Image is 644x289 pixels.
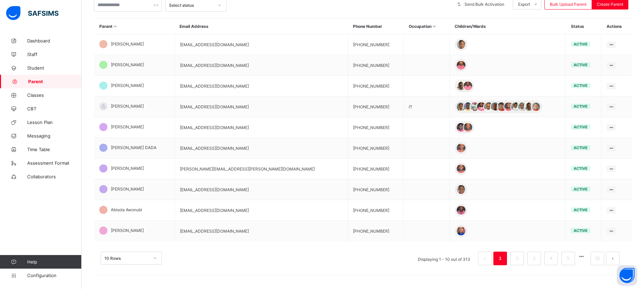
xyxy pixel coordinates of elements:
td: IT [404,96,450,117]
span: active [574,83,588,88]
td: [EMAIL_ADDRESS][DOMAIN_NAME] [174,221,348,241]
th: Parent [94,19,175,34]
td: [EMAIL_ADDRESS][DOMAIN_NAME] [174,96,348,117]
span: Classes [27,92,82,98]
li: 上一页 [478,252,492,265]
li: 1 [493,252,507,265]
a: 5 [565,254,571,263]
span: [PERSON_NAME] [111,41,144,47]
th: Email Address [174,19,348,34]
td: [PHONE_NUMBER] [348,179,404,200]
td: [EMAIL_ADDRESS][DOMAIN_NAME] [174,55,348,76]
span: active [574,207,588,212]
td: [EMAIL_ADDRESS][DOMAIN_NAME] [174,117,348,138]
td: [PHONE_NUMBER] [348,34,404,55]
span: active [574,187,588,192]
span: [PERSON_NAME] [111,186,144,192]
th: Children/Wards [450,19,566,34]
td: [EMAIL_ADDRESS][DOMAIN_NAME] [174,179,348,200]
th: Occupation [404,19,450,34]
a: 1 [497,254,503,263]
span: active [574,104,588,109]
a: 4 [548,254,554,263]
span: [PERSON_NAME] DADA [111,145,156,150]
span: Help [27,259,81,265]
td: [PHONE_NUMBER] [348,76,404,96]
span: Create Parent [597,2,623,7]
th: Phone Number [348,19,404,34]
li: 2 [510,252,524,265]
span: Abisola Awonubi [111,207,142,212]
span: Configuration [27,273,81,278]
a: 32 [593,254,602,263]
span: [PERSON_NAME] [111,104,144,109]
th: Actions [601,19,632,34]
a: 3 [531,254,537,263]
td: [PHONE_NUMBER] [348,117,404,138]
div: Select status [169,3,214,8]
div: 10 Rows [104,256,149,261]
i: Sort in Descending Order [113,24,118,29]
li: Displaying 1 - 10 out of 313 [413,252,475,265]
span: [PERSON_NAME] [111,228,144,233]
span: active [574,228,588,233]
span: Parent [28,79,82,84]
td: [EMAIL_ADDRESS][DOMAIN_NAME] [174,34,348,55]
td: [PHONE_NUMBER] [348,96,404,117]
li: 5 [561,252,575,265]
span: active [574,166,588,171]
span: active [574,125,588,129]
span: Lesson Plan [27,120,82,125]
td: [PHONE_NUMBER] [348,159,404,179]
li: 32 [591,252,604,265]
span: active [574,145,588,150]
span: [PERSON_NAME] [111,166,144,171]
span: Collaborators [27,174,82,179]
span: Bulk Upload Parent [550,2,587,7]
span: [PERSON_NAME] [111,124,144,129]
td: [PHONE_NUMBER] [348,138,404,159]
span: Time Table [27,147,82,152]
button: next page [606,252,620,265]
td: [EMAIL_ADDRESS][DOMAIN_NAME] [174,138,348,159]
span: active [574,62,588,67]
th: Status [566,19,601,34]
td: [EMAIL_ADDRESS][DOMAIN_NAME] [174,76,348,96]
span: Assessment Format [27,160,82,166]
td: [PERSON_NAME][EMAIL_ADDRESS][PERSON_NAME][DOMAIN_NAME] [174,159,348,179]
span: CBT [27,106,82,111]
td: [PHONE_NUMBER] [348,55,404,76]
li: 向后 5 页 [577,252,586,261]
span: [PERSON_NAME] [111,83,144,88]
span: Export [518,2,530,7]
td: [PHONE_NUMBER] [348,200,404,221]
span: [PERSON_NAME] [111,62,144,67]
i: Sort in Ascending Order [431,24,437,29]
li: 3 [527,252,541,265]
span: Dashboard [27,38,82,43]
li: 下一页 [606,252,620,265]
span: Send Bulk Activation [464,2,504,7]
li: 4 [544,252,558,265]
button: prev page [478,252,492,265]
img: safsims [6,6,58,20]
a: 2 [514,254,520,263]
td: [EMAIL_ADDRESS][DOMAIN_NAME] [174,200,348,221]
td: [PHONE_NUMBER] [348,221,404,241]
button: Open asap [617,265,637,286]
span: Staff [27,52,82,57]
span: active [574,42,588,47]
span: Messaging [27,133,82,139]
span: Student [27,65,82,71]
